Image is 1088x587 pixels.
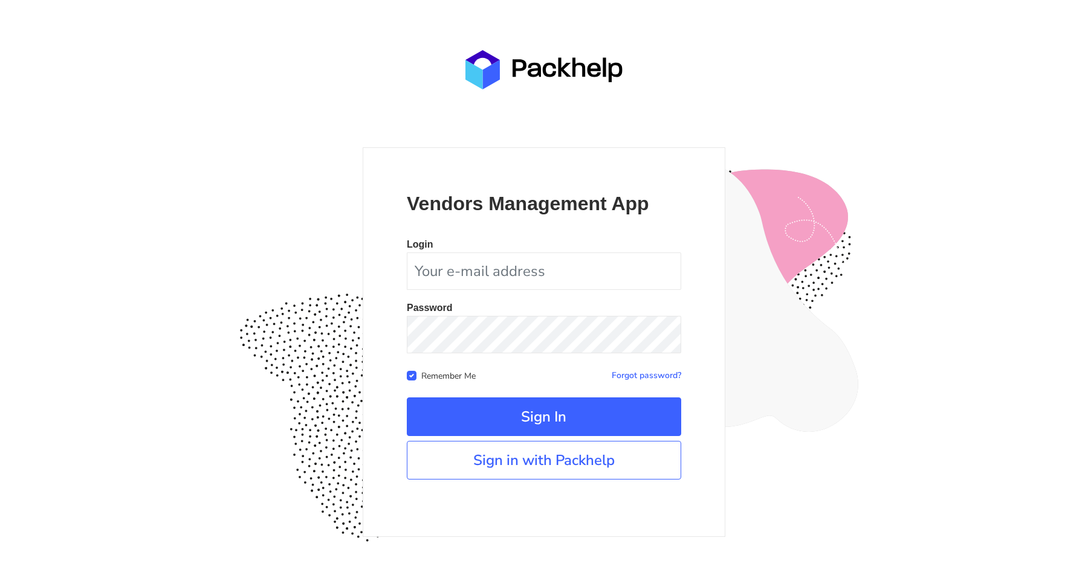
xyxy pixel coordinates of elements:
p: Login [407,240,681,249]
a: Sign in with Packhelp [407,441,681,480]
label: Remember Me [421,368,476,382]
p: Password [407,303,681,313]
a: Forgot password? [612,370,681,381]
p: Vendors Management App [407,191,681,216]
input: Your e-mail address [407,252,681,290]
button: Sign In [407,397,681,436]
